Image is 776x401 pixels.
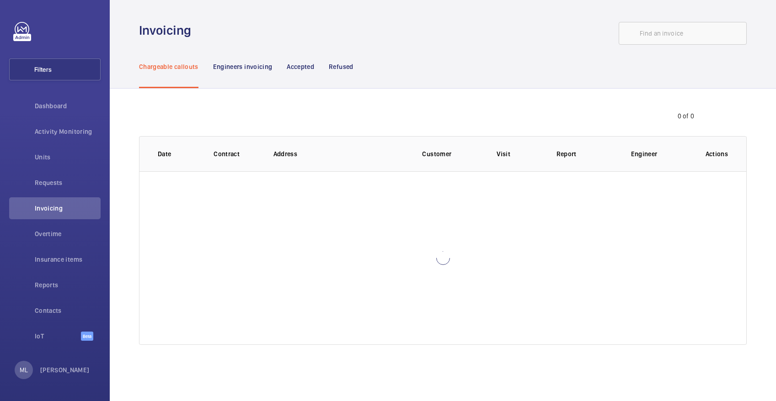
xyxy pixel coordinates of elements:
span: Requests [35,178,101,187]
span: Reports [35,280,101,290]
p: Visit [497,149,541,158]
span: IoT [35,332,81,341]
p: Actions [706,149,728,158]
span: Filters [34,65,52,74]
span: Activity Monitoring [35,127,101,136]
p: ML [20,365,28,375]
p: Accepted [287,62,314,71]
span: Units [35,153,101,162]
p: Contract [214,149,258,158]
span: Invoicing [35,204,101,213]
button: Filters [9,58,101,80]
p: Customer [422,149,482,158]
span: Insurance items [35,255,101,264]
p: Engineer [631,149,691,158]
p: Engineers invoicing [213,62,273,71]
span: Overtime [35,229,101,238]
p: Chargeable callouts [139,62,198,71]
span: Dashboard [35,101,101,111]
p: Refused [329,62,353,71]
p: Report [557,149,616,158]
h1: Invoicing [139,22,197,39]
p: Date [158,149,171,158]
input: Find an invoice [619,22,747,45]
div: 0 of 0 [678,111,694,121]
p: [PERSON_NAME] [40,365,90,375]
span: Beta [81,332,93,341]
span: Contacts [35,306,101,315]
p: Address [273,149,408,158]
